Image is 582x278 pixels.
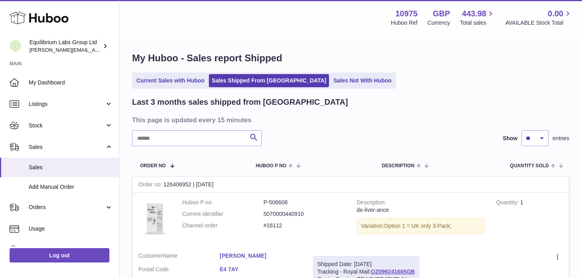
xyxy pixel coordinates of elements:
a: Sales Shipped From [GEOGRAPHIC_DATA] [209,74,329,87]
a: 443.98 Total sales [460,8,495,27]
strong: Order no [138,181,164,190]
div: Variation: [357,218,485,234]
div: Currency [428,19,450,27]
dt: Current identifier [182,210,263,218]
a: E4 7AY [220,266,301,273]
span: Customer [138,253,163,259]
span: Add Manual Order [29,183,113,191]
span: 0.00 [548,8,563,19]
span: Description [382,163,415,168]
span: Order No [140,163,166,168]
dd: 5070000440910 [263,210,345,218]
span: Stock [29,122,105,129]
dt: Name [138,252,220,262]
div: Shipped Date: [DATE] [317,260,415,268]
dt: Postal Code [138,266,220,275]
a: Log out [10,248,109,262]
span: Huboo P no [256,163,286,168]
strong: GBP [433,8,450,19]
span: [PERSON_NAME][EMAIL_ADDRESS][DOMAIN_NAME] [29,47,160,53]
div: de-liver-ance [357,206,485,214]
h1: My Huboo - Sales report Shipped [132,52,569,65]
dd: P-506608 [263,199,345,206]
dt: Huboo P no [182,199,263,206]
div: Equilibrium Labs Group Ltd [29,39,101,54]
a: 0.00 AVAILABLE Stock Total [505,8,572,27]
h2: Last 3 months sales shipped from [GEOGRAPHIC_DATA] [132,97,348,108]
div: 126406952 | [DATE] [132,177,569,193]
span: Total sales [460,19,495,27]
span: Quantity Sold [510,163,549,168]
strong: Description [357,199,386,208]
img: 3PackDeliverance_Front.jpg [138,199,170,238]
span: Option 1 = UK only 3-Pack; [384,223,452,229]
span: Sales [29,143,105,151]
span: My Dashboard [29,79,113,86]
dd: #16112 [263,222,345,229]
strong: 10975 [395,8,418,19]
span: AVAILABLE Stock Total [505,19,572,27]
span: 443.98 [462,8,486,19]
span: Orders [29,204,105,211]
dt: Channel order [182,222,263,229]
label: Show [503,135,518,142]
div: Huboo Ref [391,19,418,27]
a: Current Sales with Huboo [134,74,207,87]
h3: This page is updated every 15 minutes [132,116,567,124]
span: Usage [29,225,113,233]
a: Sales Not With Huboo [331,74,394,87]
a: OZ099241605GB [371,268,415,275]
span: Sales [29,164,113,171]
span: Listings [29,100,105,108]
span: entries [553,135,569,142]
td: 1 [491,193,569,246]
img: h.woodrow@theliverclinic.com [10,40,21,52]
a: [PERSON_NAME] [220,252,301,260]
strong: Quantity [496,199,520,208]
